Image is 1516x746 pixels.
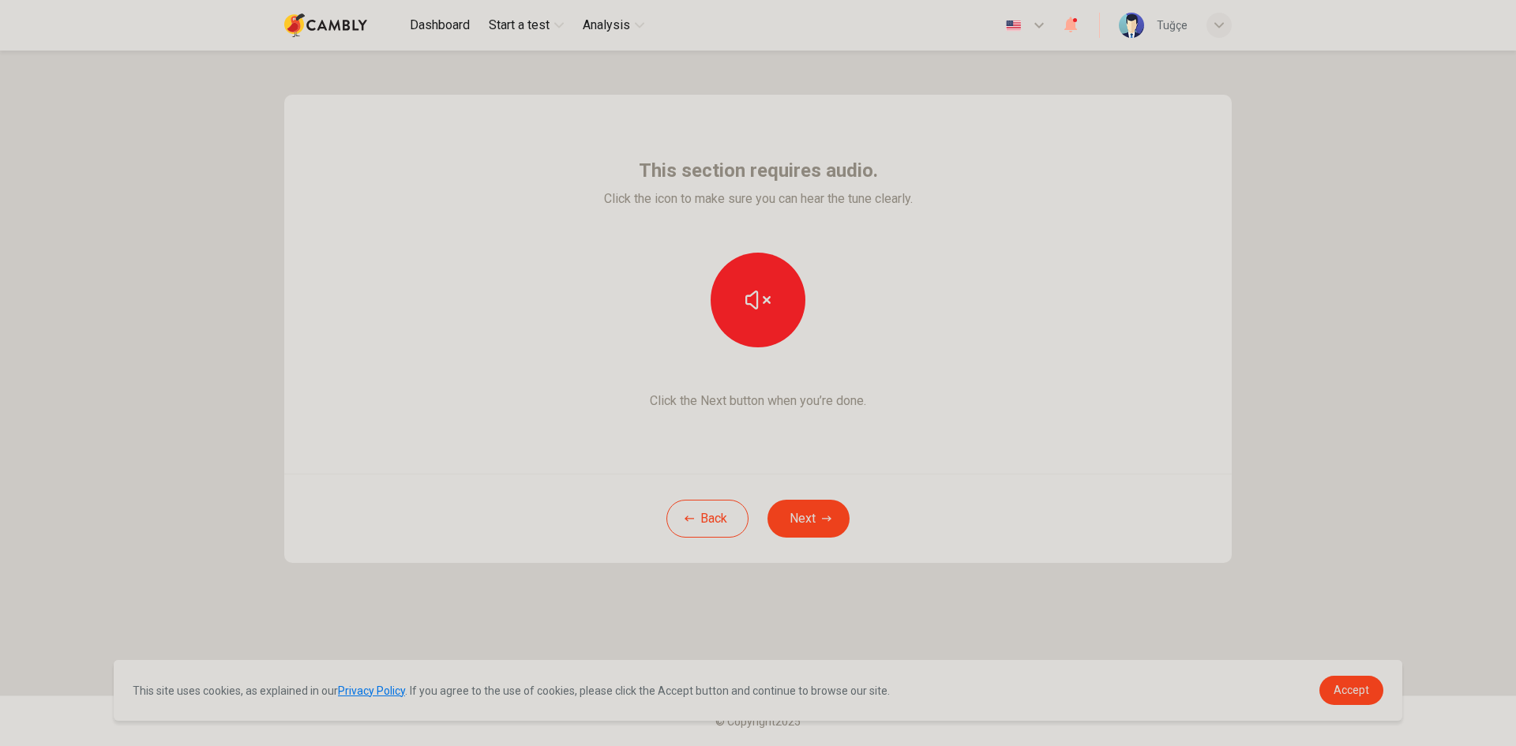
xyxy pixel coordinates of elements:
[284,9,367,41] img: Cambly logo
[1119,13,1144,38] img: Profile picture
[767,500,850,538] button: Next
[1004,20,1023,32] img: en
[715,715,801,728] span: © Copyright 2025
[284,9,403,41] a: Cambly logo
[338,684,405,697] a: Privacy Policy
[114,660,1402,721] div: cookieconsent
[1319,676,1383,705] a: dismiss cookie message
[489,16,550,35] span: Start a test
[604,189,913,208] span: Click the icon to make sure you can hear the tune clearly.
[583,16,630,35] span: Analysis
[410,16,470,35] span: Dashboard
[639,158,878,183] span: This section requires audio.
[133,684,890,697] span: This site uses cookies, as explained in our . If you agree to the use of cookies, please click th...
[482,11,570,39] button: Start a test
[1334,684,1369,696] span: Accept
[666,500,749,538] button: Back
[1157,16,1188,35] div: Tuğçe
[403,11,476,39] button: Dashboard
[604,392,913,410] span: Click the Next button when you’re done.
[576,11,651,39] button: Analysis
